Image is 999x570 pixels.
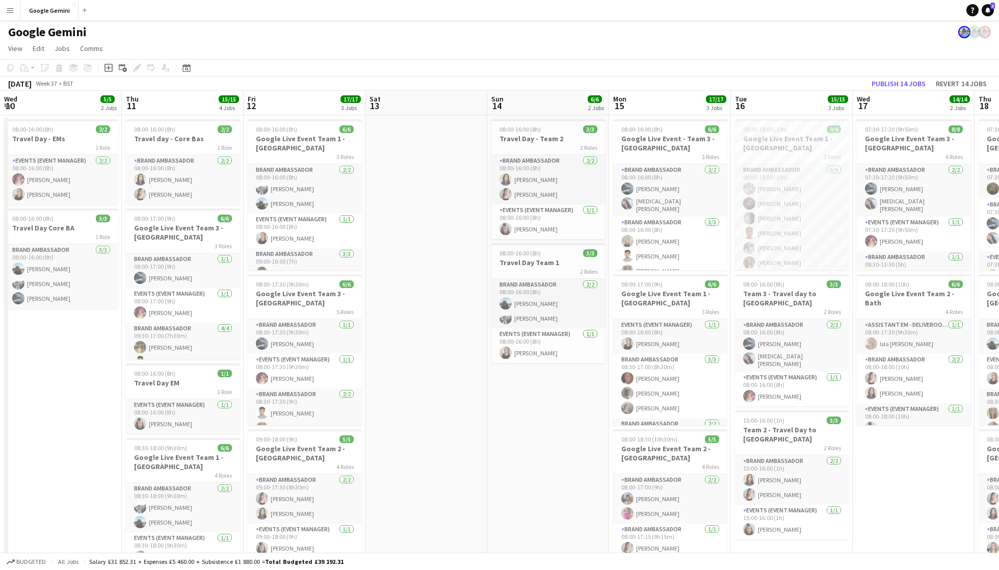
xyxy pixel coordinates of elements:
[702,463,719,471] span: 4 Roles
[735,425,849,444] h3: Team 2 - Travel Day to [GEOGRAPHIC_DATA]
[857,217,971,251] app-card-role: Events (Event Manager)1/107:30-17:20 (9h50m)[PERSON_NAME]
[96,215,110,222] span: 3/3
[95,144,110,151] span: 1 Role
[613,274,727,425] app-job-card: 08:00-17:00 (9h)6/6Google Live Event Team 1 - [GEOGRAPHIC_DATA]3 RolesEvents (Event Manager)1/108...
[968,26,981,38] app-user-avatar: Lucy Hillier
[491,94,504,103] span: Sun
[613,418,727,468] app-card-role: Brand Ambassador2/2
[958,26,970,38] app-user-avatar: Lucy Hillier
[248,164,362,214] app-card-role: Brand Ambassador2/208:00-16:00 (8h)[PERSON_NAME][PERSON_NAME]
[8,79,32,89] div: [DATE]
[341,104,360,112] div: 3 Jobs
[63,80,73,87] div: BST
[583,249,597,257] span: 3/3
[857,403,971,438] app-card-role: Events (Event Manager)1/108:00-18:00 (10h)[PERSON_NAME]
[857,354,971,403] app-card-role: Brand Ambassador2/208:00-18:00 (10h)[PERSON_NAME][PERSON_NAME]
[491,243,606,363] app-job-card: 08:00-16:00 (8h)3/3Travel Day Team 12 RolesBrand Ambassador2/208:00-16:00 (8h)[PERSON_NAME][PERSO...
[4,155,118,204] app-card-role: Events (Event Manager)2/208:00-16:00 (8h)[PERSON_NAME][PERSON_NAME]
[256,435,297,443] span: 09:00-18:00 (9h)
[613,94,626,103] span: Mon
[124,100,139,112] span: 11
[339,125,354,133] span: 6/6
[248,444,362,462] h3: Google Live Event Team 2 - [GEOGRAPHIC_DATA]
[248,354,362,388] app-card-role: Events (Event Manager)1/108:00-17:30 (9h30m)[PERSON_NAME]
[248,319,362,354] app-card-role: Brand Ambassador1/108:00-17:30 (9h30m)[PERSON_NAME]
[857,251,971,286] app-card-role: Brand Ambassador1/108:30-13:30 (5h)
[256,125,297,133] span: 08:00-16:00 (8h)
[950,104,969,112] div: 2 Jobs
[336,463,354,471] span: 4 Roles
[248,474,362,524] app-card-role: Brand Ambassador2/209:00-17:30 (8h30m)[PERSON_NAME][PERSON_NAME]
[743,417,784,424] span: 15:00-16:00 (1h)
[95,233,110,241] span: 1 Role
[827,417,841,424] span: 3/3
[621,125,663,133] span: 08:00-16:00 (8h)
[857,94,870,103] span: Wed
[949,280,963,288] span: 6/6
[4,94,17,103] span: Wed
[613,444,727,462] h3: Google Live Event Team 2 - [GEOGRAPHIC_DATA]
[743,125,787,133] span: 08:00-18:00 (10h)
[248,274,362,425] div: 08:00-17:30 (9h30m)6/6Google Live Event Team 3 - [GEOGRAPHIC_DATA]5 RolesBrand Ambassador1/108:00...
[735,134,849,152] h3: Google Live Event Team 1 - [GEOGRAPHIC_DATA]
[857,274,971,425] app-job-card: 08:00-18:00 (10h)6/6Google Live Event Team 2 - Bath4 RolesAssistant EM - Deliveroo FR1/108:00-17:...
[56,558,81,565] span: All jobs
[126,119,240,204] app-job-card: 08:00-16:00 (8h)2/2Travel day - Core Bas1 RoleBrand Ambassador2/208:00-16:00 (8h)[PERSON_NAME][PE...
[499,249,541,257] span: 08:00-16:00 (8h)
[33,44,44,53] span: Edit
[8,24,87,40] h1: Google Gemini
[215,242,232,250] span: 3 Roles
[735,410,849,539] app-job-card: 15:00-16:00 (1h)3/3Team 2 - Travel Day to [GEOGRAPHIC_DATA]2 RolesBrand Ambassador2/215:00-16:00 ...
[621,435,677,443] span: 08:00-18:30 (10h30m)
[706,95,726,103] span: 17/17
[248,524,362,558] app-card-role: Events (Event Manager)1/109:00-18:00 (9h)[PERSON_NAME]
[857,164,971,217] app-card-role: Brand Ambassador2/207:30-17:20 (9h50m)[PERSON_NAME][MEDICAL_DATA][PERSON_NAME]
[134,125,175,133] span: 08:00-16:00 (8h)
[370,94,381,103] span: Sat
[827,280,841,288] span: 3/3
[588,104,604,112] div: 2 Jobs
[824,308,841,316] span: 2 Roles
[336,308,354,316] span: 5 Roles
[979,94,991,103] span: Thu
[583,125,597,133] span: 3/3
[865,125,918,133] span: 07:30-17:20 (9h50m)
[218,370,232,377] span: 1/1
[21,1,78,20] button: Google Gemini
[218,215,232,222] span: 6/6
[735,274,849,406] div: 08:00-16:00 (8h)3/3Team 3 - Travel day to [GEOGRAPHIC_DATA]2 RolesBrand Ambassador2/208:00-16:00 ...
[219,104,239,112] div: 4 Jobs
[491,119,606,239] app-job-card: 08:00-16:00 (8h)3/3Travel Day - Team 22 RolesBrand Ambassador2/208:00-16:00 (8h)[PERSON_NAME][PER...
[857,289,971,307] h3: Google Live Event Team 2 - Bath
[733,100,747,112] span: 16
[743,280,784,288] span: 08:00-16:00 (8h)
[8,44,22,53] span: View
[491,258,606,267] h3: Travel Day Team 1
[613,319,727,354] app-card-role: Events (Event Manager)1/108:00-16:00 (8h)[PERSON_NAME]
[126,399,240,434] app-card-role: Events (Event Manager)1/108:00-16:00 (8h)[PERSON_NAME]
[612,100,626,112] span: 15
[248,119,362,270] app-job-card: 08:00-16:00 (8h)6/6Google Live Event Team 1 - [GEOGRAPHIC_DATA]3 RolesBrand Ambassador2/208:00-16...
[248,94,256,103] span: Fri
[126,155,240,204] app-card-role: Brand Ambassador2/208:00-16:00 (8h)[PERSON_NAME][PERSON_NAME]
[828,104,848,112] div: 3 Jobs
[134,370,175,377] span: 08:00-16:00 (8h)
[735,372,849,406] app-card-role: Events (Event Manager)1/108:00-16:00 (8h)[PERSON_NAME]
[248,248,362,313] app-card-role: Brand Ambassador3/309:00-16:00 (7h)[PERSON_NAME]
[865,280,909,288] span: 08:00-18:00 (10h)
[857,119,971,270] app-job-card: 07:30-17:20 (9h50m)8/8Google Live Event Team 3 - [GEOGRAPHIC_DATA]6 RolesBrand Ambassador2/207:30...
[126,209,240,359] div: 08:00-17:00 (9h)6/6Google Live Event Team 3 - [GEOGRAPHIC_DATA]3 RolesBrand Ambassador1/108:00-17...
[735,164,849,273] app-card-role: Brand Ambassador6/608:00-18:00 (10h)[PERSON_NAME][PERSON_NAME][PERSON_NAME][PERSON_NAME][PERSON_N...
[55,44,70,53] span: Jobs
[29,42,48,55] a: Edit
[265,558,344,565] span: Total Budgeted £39 192.31
[499,125,541,133] span: 08:00-16:00 (8h)
[491,328,606,363] app-card-role: Events (Event Manager)1/108:00-16:00 (8h)[PERSON_NAME]
[219,95,239,103] span: 15/15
